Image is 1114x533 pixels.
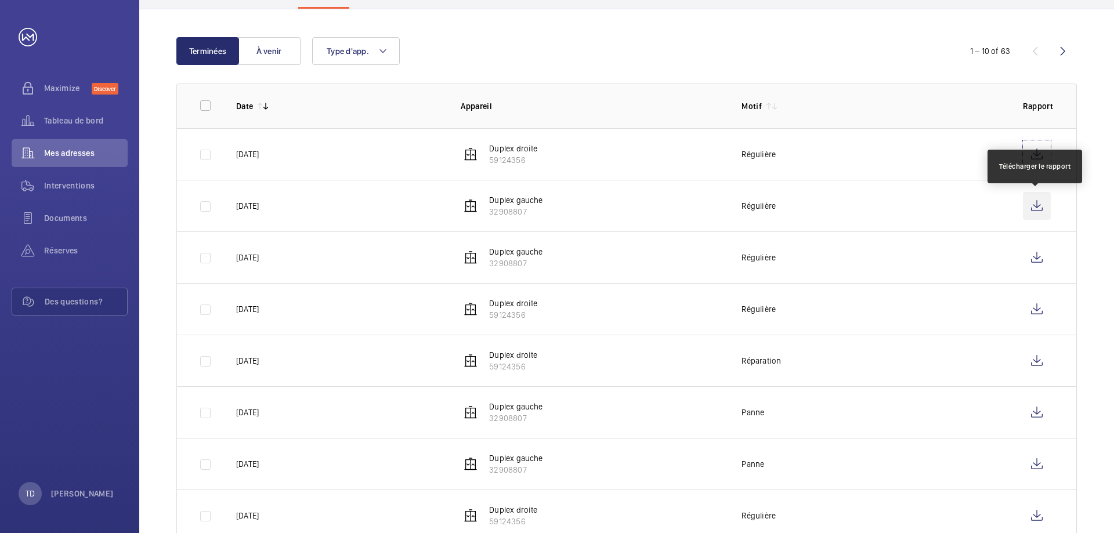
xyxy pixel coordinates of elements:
[742,407,764,418] p: Panne
[44,245,128,256] span: Réserves
[489,298,537,309] p: Duplex droite
[44,147,128,159] span: Mes adresses
[489,412,542,424] p: 32908807
[464,251,478,264] img: elevator.svg
[489,258,542,269] p: 32908807
[236,510,259,521] p: [DATE]
[464,405,478,419] img: elevator.svg
[236,148,259,160] p: [DATE]
[312,37,400,65] button: Type d'app.
[44,115,128,126] span: Tableau de bord
[236,252,259,263] p: [DATE]
[45,296,127,307] span: Des questions?
[236,200,259,212] p: [DATE]
[489,194,542,206] p: Duplex gauche
[327,46,369,56] span: Type d'app.
[238,37,301,65] button: À venir
[44,82,92,94] span: Maximize
[464,457,478,471] img: elevator.svg
[742,148,776,160] p: Régulière
[489,246,542,258] p: Duplex gauche
[236,407,259,418] p: [DATE]
[1023,100,1053,112] p: Rapport
[44,180,128,191] span: Interventions
[489,452,542,464] p: Duplex gauche
[489,464,542,476] p: 32908807
[44,212,128,224] span: Documents
[51,488,114,499] p: [PERSON_NAME]
[742,100,762,112] p: Motif
[236,100,253,112] p: Date
[489,309,537,321] p: 59124356
[236,303,259,315] p: [DATE]
[236,355,259,367] p: [DATE]
[742,200,776,212] p: Régulière
[742,510,776,521] p: Régulière
[92,83,118,95] span: Discover
[489,504,537,516] p: Duplex droite
[461,100,723,112] p: Appareil
[742,252,776,263] p: Régulière
[742,303,776,315] p: Régulière
[464,354,478,368] img: elevator.svg
[464,199,478,213] img: elevator.svg
[970,45,1010,57] div: 1 – 10 of 63
[489,349,537,361] p: Duplex droite
[742,458,764,470] p: Panne
[489,361,537,372] p: 59124356
[489,516,537,527] p: 59124356
[742,355,781,367] p: Réparation
[26,488,35,499] p: TD
[999,161,1070,172] div: Télécharger le rapport
[176,37,239,65] button: Terminées
[489,143,537,154] p: Duplex droite
[464,509,478,523] img: elevator.svg
[489,401,542,412] p: Duplex gauche
[464,147,478,161] img: elevator.svg
[489,154,537,166] p: 59124356
[489,206,542,217] p: 32908807
[236,458,259,470] p: [DATE]
[464,302,478,316] img: elevator.svg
